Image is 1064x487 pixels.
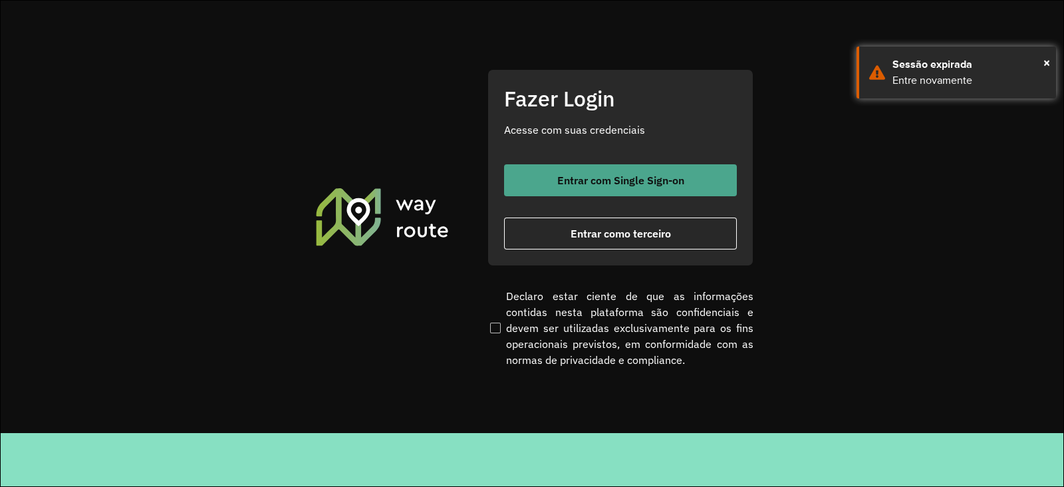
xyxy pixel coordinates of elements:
[487,288,753,368] label: Declaro estar ciente de que as informações contidas nesta plataforma são confidenciais e devem se...
[892,57,1046,73] div: Sessão expirada
[504,164,737,196] button: button
[892,73,1046,88] div: Entre novamente
[504,122,737,138] p: Acesse com suas credenciais
[314,186,451,247] img: Roteirizador AmbevTech
[1043,53,1050,73] span: ×
[504,86,737,111] h2: Fazer Login
[504,218,737,249] button: button
[1043,53,1050,73] button: Close
[557,175,684,186] span: Entrar com Single Sign-on
[571,228,671,239] span: Entrar como terceiro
